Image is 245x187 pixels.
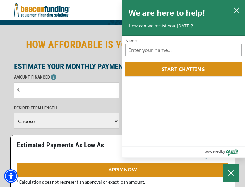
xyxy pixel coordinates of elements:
p: AMOUNT FINANCED [14,73,119,81]
p: DESIRED TERM LENGTH [14,104,119,112]
h2: We are here to help! [129,7,206,19]
div: Accessibility Menu [4,169,18,183]
span: powered [204,147,221,155]
input: Name [125,44,242,56]
p: How can we assist you [DATE]? [129,23,239,29]
button: Close Chatbox [223,164,239,182]
button: Start chatting [125,62,242,76]
p: ESTIMATE YOUR MONTHLY PAYMENT [14,63,231,70]
label: Name [125,39,242,43]
span: *Calculation does not represent an approval or exact loan amount. [17,179,145,185]
a: Powered by Olark [204,147,245,157]
button: close chatbox [232,6,242,14]
h2: HOW AFFORDABLE IS YOUR NEXT TOW TRUCK? [14,37,231,52]
p: Estimated Payments As Low As [17,141,119,149]
a: APPLY NOW [17,163,228,177]
input: $ [14,82,119,98]
span: by [221,147,225,155]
